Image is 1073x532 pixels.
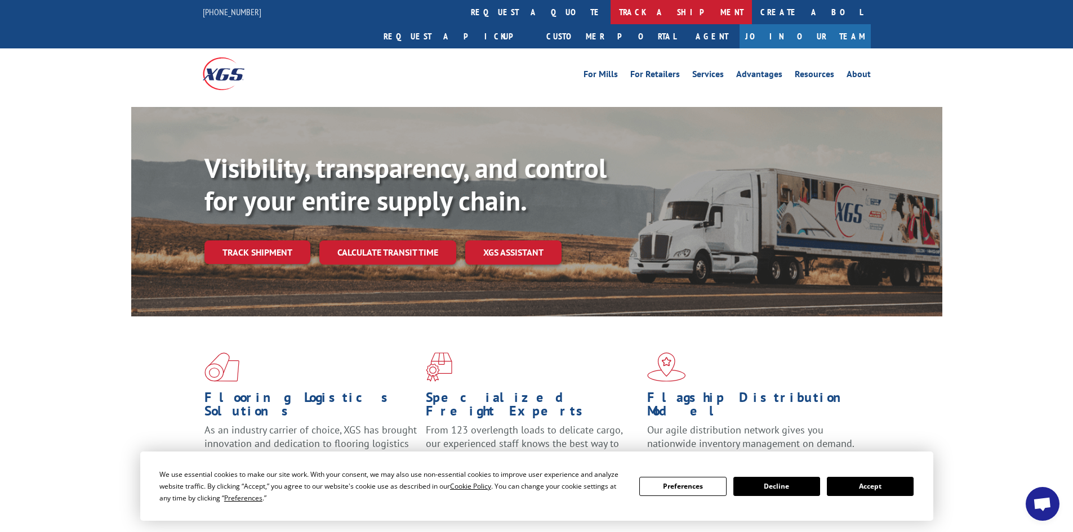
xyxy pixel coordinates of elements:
[647,391,860,423] h1: Flagship Distribution Model
[426,352,452,382] img: xgs-icon-focused-on-flooring-red
[630,70,680,82] a: For Retailers
[733,477,820,496] button: Decline
[204,423,417,463] span: As an industry carrier of choice, XGS has brought innovation and dedication to flooring logistics...
[224,493,262,503] span: Preferences
[692,70,724,82] a: Services
[426,391,639,423] h1: Specialized Freight Experts
[736,70,782,82] a: Advantages
[647,352,686,382] img: xgs-icon-flagship-distribution-model-red
[319,240,456,265] a: Calculate transit time
[847,70,871,82] a: About
[204,240,310,264] a: Track shipment
[1026,487,1059,521] div: Open chat
[538,24,684,48] a: Customer Portal
[426,423,639,473] p: From 123 overlength loads to delicate cargo, our experienced staff knows the best way to move you...
[204,150,607,218] b: Visibility, transparency, and control for your entire supply chain.
[647,423,854,450] span: Our agile distribution network gives you nationwide inventory management on demand.
[140,451,933,521] div: Cookie Consent Prompt
[203,6,261,17] a: [PHONE_NUMBER]
[375,24,538,48] a: Request a pickup
[465,240,562,265] a: XGS ASSISTANT
[795,70,834,82] a: Resources
[639,477,726,496] button: Preferences
[204,391,417,423] h1: Flooring Logistics Solutions
[159,468,626,504] div: We use essential cookies to make our site work. With your consent, we may also use non-essential ...
[740,24,871,48] a: Join Our Team
[584,70,618,82] a: For Mills
[827,477,914,496] button: Accept
[684,24,740,48] a: Agent
[204,352,239,382] img: xgs-icon-total-supply-chain-intelligence-red
[450,481,491,491] span: Cookie Policy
